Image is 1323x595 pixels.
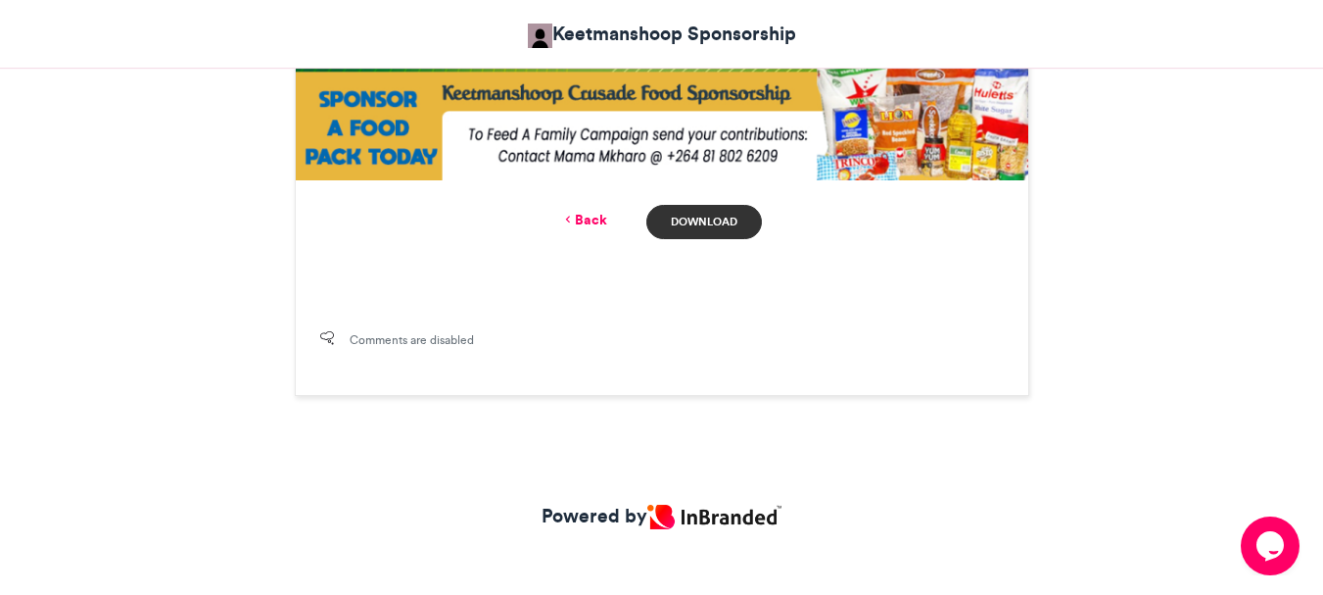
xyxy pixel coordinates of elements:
[1241,517,1303,575] iframe: chat widget
[561,210,607,230] a: Back
[528,24,552,48] img: Keetmanshoop Sponsorship
[542,502,780,530] a: Powered by
[647,505,780,529] img: Inbranded
[350,331,474,349] span: Comments are disabled
[646,205,761,239] a: Download
[528,20,796,48] a: Keetmanshoop Sponsorship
